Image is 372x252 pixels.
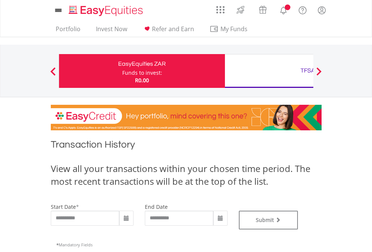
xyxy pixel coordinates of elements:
button: Next [311,71,326,78]
a: AppsGrid [211,2,229,14]
a: Portfolio [53,25,84,37]
img: vouchers-v2.svg [257,4,269,16]
a: My Profile [312,2,331,18]
a: Invest Now [93,25,130,37]
a: FAQ's and Support [293,2,312,17]
img: thrive-v2.svg [234,4,247,16]
img: EasyCredit Promotion Banner [51,105,322,130]
h1: Transaction History [51,138,322,155]
img: grid-menu-icon.svg [216,6,225,14]
div: Funds to invest: [122,69,162,77]
a: Home page [66,2,146,17]
img: EasyEquities_Logo.png [67,5,146,17]
label: end date [145,203,168,210]
button: Submit [239,211,298,229]
a: Notifications [274,2,293,17]
a: Refer and Earn [140,25,197,37]
button: Previous [46,71,61,78]
span: Mandatory Fields [56,242,93,247]
label: start date [51,203,76,210]
span: R0.00 [135,77,149,84]
div: EasyEquities ZAR [64,59,220,69]
span: My Funds [210,24,259,34]
span: Refer and Earn [152,25,194,33]
div: View all your transactions within your chosen time period. The most recent transactions will be a... [51,162,322,188]
a: Vouchers [252,2,274,16]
